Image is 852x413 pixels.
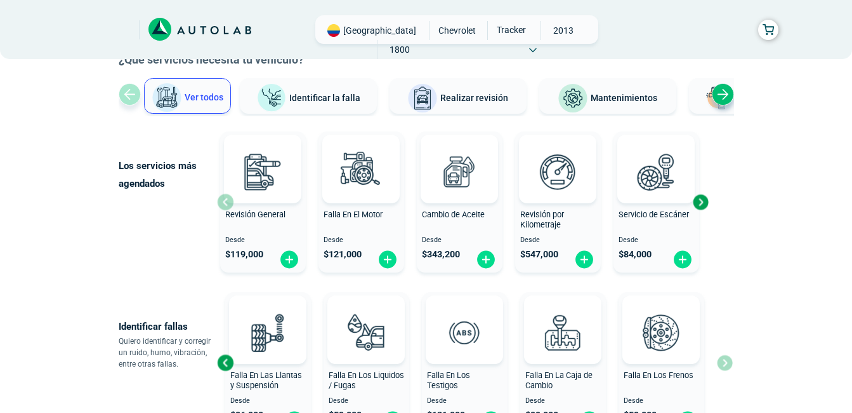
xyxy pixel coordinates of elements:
span: Servicio de Escáner [619,210,689,219]
span: $ 343,200 [422,249,460,260]
img: AD0BCuuxAAAAAElFTkSuQmCC [440,137,478,175]
span: Falla En Los Liquidos / Fugas [329,370,404,391]
img: Latonería y Pintura [702,83,733,114]
span: Falla En El Motor [324,210,383,219]
img: AD0BCuuxAAAAAElFTkSuQmCC [642,298,680,336]
img: AD0BCuuxAAAAAElFTkSuQmCC [342,137,380,175]
span: Falla En Los Testigos [427,370,470,391]
span: Revisión General [225,210,285,219]
img: fi_plus-circle2.svg [476,250,496,269]
img: diagnostic_suspension-v3.svg [240,304,296,360]
img: cambio_de_aceite-v3.svg [431,144,487,200]
img: fi_plus-circle2.svg [574,250,594,269]
span: Desde [225,236,301,245]
span: Desde [329,397,404,405]
button: Mantenimientos [539,78,676,114]
button: Realizar revisión [390,78,527,114]
span: Identificar la falla [289,92,360,102]
span: Desde [427,397,502,405]
button: Servicio de Escáner Desde $84,000 [613,132,699,273]
span: Ver todos [185,92,223,102]
span: CHEVROLET [435,21,480,40]
img: diagnostic_caja-de-cambios-v3.svg [535,304,591,360]
p: Los servicios más agendados [119,157,217,193]
img: Realizar revisión [407,83,438,114]
div: Previous slide [216,353,235,372]
div: Next slide [712,83,734,105]
button: Falla En El Motor Desde $121,000 [318,132,404,273]
button: Cambio de Aceite Desde $343,200 [417,132,502,273]
span: $ 84,000 [619,249,652,260]
span: Mantenimientos [591,93,657,103]
button: Revisión General Desde $119,000 [220,132,306,273]
img: fi_plus-circle2.svg [279,250,299,269]
img: diagnostic_engine-v3.svg [333,144,389,200]
img: Flag of COLOMBIA [327,24,340,37]
img: AD0BCuuxAAAAAElFTkSuQmCC [445,298,483,336]
img: revision_general-v3.svg [235,144,291,200]
img: AD0BCuuxAAAAAElFTkSuQmCC [544,298,582,336]
span: Desde [619,236,694,245]
span: Falla En Los Frenos [624,370,693,380]
img: AD0BCuuxAAAAAElFTkSuQmCC [347,298,385,336]
span: Realizar revisión [440,93,508,103]
span: Desde [525,397,601,405]
img: escaner-v3.svg [628,144,684,200]
img: diagnostic_diagnostic_abs-v3.svg [436,304,492,360]
span: Cambio de Aceite [422,210,485,219]
span: 2013 [541,21,586,40]
span: TRACKER [488,21,533,39]
span: Revisión por Kilometraje [520,210,564,230]
img: AD0BCuuxAAAAAElFTkSuQmCC [249,298,287,336]
button: Revisión por Kilometraje Desde $547,000 [515,132,601,273]
span: [GEOGRAPHIC_DATA] [343,24,416,37]
img: fi_plus-circle2.svg [672,250,693,269]
span: Desde [230,397,306,405]
p: Quiero identificar y corregir un ruido, humo, vibración, entre otras fallas. [119,335,217,370]
span: $ 119,000 [225,249,263,260]
span: Desde [624,397,699,405]
div: Next slide [691,193,710,212]
button: Identificar la falla [240,78,377,114]
h2: ¿Que servicios necesita tu vehículo? [119,51,734,68]
span: $ 121,000 [324,249,362,260]
p: Identificar fallas [119,318,217,335]
span: Desde [324,236,399,245]
img: revision_por_kilometraje-v3.svg [530,144,586,200]
img: diagnostic_disco-de-freno-v3.svg [633,304,689,360]
img: fi_plus-circle2.svg [377,250,398,269]
img: diagnostic_gota-de-sangre-v3.svg [338,304,394,360]
span: $ 547,000 [520,249,558,260]
span: Falla En Las Llantas y Suspensión [230,370,302,391]
button: Ver todos [144,78,231,114]
img: Identificar la falla [256,83,287,113]
span: Falla En La Caja de Cambio [525,370,593,391]
img: AD0BCuuxAAAAAElFTkSuQmCC [244,137,282,175]
span: Desde [520,236,596,245]
img: AD0BCuuxAAAAAElFTkSuQmCC [637,137,675,175]
span: 1800 [377,40,423,59]
img: AD0BCuuxAAAAAElFTkSuQmCC [539,137,577,175]
span: Desde [422,236,497,245]
img: Mantenimientos [558,83,588,114]
img: Ver todos [152,83,182,113]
